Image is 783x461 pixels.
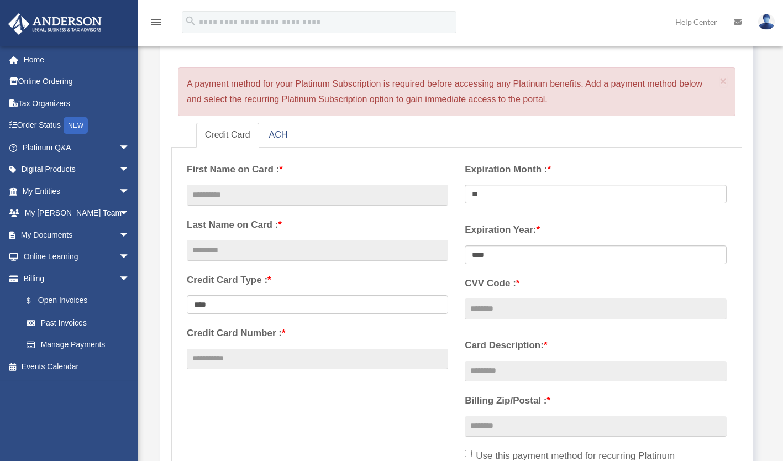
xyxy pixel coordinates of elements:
[15,290,146,312] a: $Open Invoices
[149,15,162,29] i: menu
[15,334,141,356] a: Manage Payments
[720,75,727,87] span: ×
[187,161,448,178] label: First Name on Card :
[119,268,141,290] span: arrow_drop_down
[8,92,146,114] a: Tax Organizers
[119,224,141,247] span: arrow_drop_down
[8,202,146,224] a: My [PERSON_NAME] Teamarrow_drop_down
[5,13,105,35] img: Anderson Advisors Platinum Portal
[465,161,726,178] label: Expiration Month :
[64,117,88,134] div: NEW
[8,137,146,159] a: Platinum Q&Aarrow_drop_down
[15,312,146,334] a: Past Invoices
[465,392,726,409] label: Billing Zip/Postal :
[720,75,727,87] button: Close
[33,294,38,308] span: $
[8,224,146,246] a: My Documentsarrow_drop_down
[119,137,141,159] span: arrow_drop_down
[758,14,775,30] img: User Pic
[149,19,162,29] a: menu
[8,180,146,202] a: My Entitiesarrow_drop_down
[465,337,726,354] label: Card Description:
[8,246,146,268] a: Online Learningarrow_drop_down
[119,202,141,225] span: arrow_drop_down
[8,114,146,137] a: Order StatusNEW
[8,355,146,378] a: Events Calendar
[187,217,448,233] label: Last Name on Card :
[260,123,297,148] a: ACH
[196,123,259,148] a: Credit Card
[119,180,141,203] span: arrow_drop_down
[119,246,141,269] span: arrow_drop_down
[8,49,146,71] a: Home
[8,71,146,93] a: Online Ordering
[8,268,146,290] a: Billingarrow_drop_down
[465,222,726,238] label: Expiration Year:
[187,272,448,289] label: Credit Card Type :
[185,15,197,27] i: search
[178,67,735,116] div: A payment method for your Platinum Subscription is required before accessing any Platinum benefit...
[8,159,146,181] a: Digital Productsarrow_drop_down
[119,159,141,181] span: arrow_drop_down
[187,325,448,342] label: Credit Card Number :
[465,275,726,292] label: CVV Code :
[465,450,472,457] input: Use this payment method for recurring Platinum Subscriptions on my account.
